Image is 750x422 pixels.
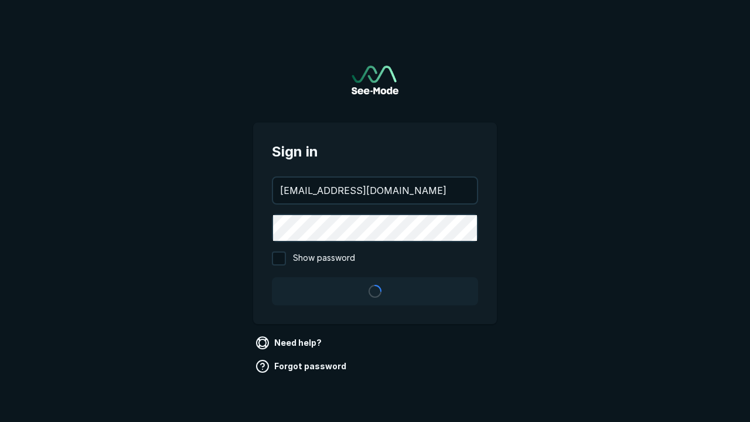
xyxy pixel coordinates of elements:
span: Show password [293,251,355,266]
a: Need help? [253,333,326,352]
span: Sign in [272,141,478,162]
a: Go to sign in [352,66,398,94]
img: See-Mode Logo [352,66,398,94]
a: Forgot password [253,357,351,376]
input: your@email.com [273,178,477,203]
